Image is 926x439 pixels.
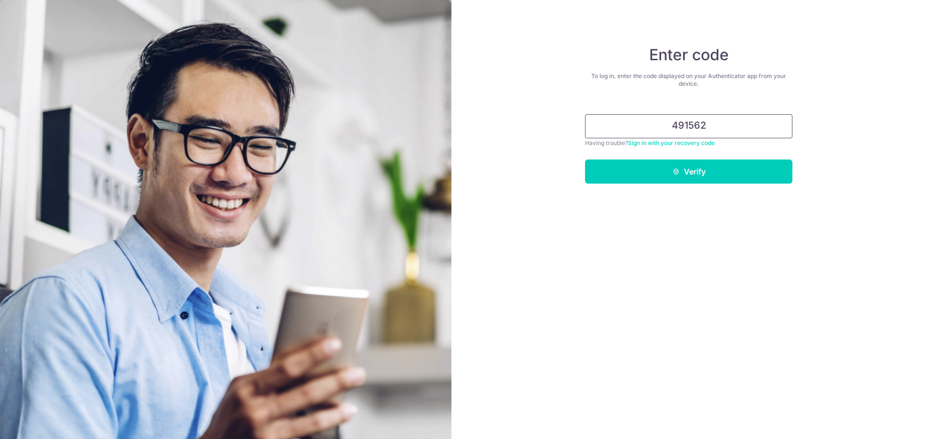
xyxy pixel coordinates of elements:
div: Having trouble? [585,138,792,148]
h4: Enter code [585,45,792,65]
button: Verify [585,160,792,184]
div: To log in, enter the code displayed on your Authenticator app from your device. [585,72,792,88]
a: Sign in with your recovery code [628,139,715,146]
input: Enter 6 digit code [585,114,792,138]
